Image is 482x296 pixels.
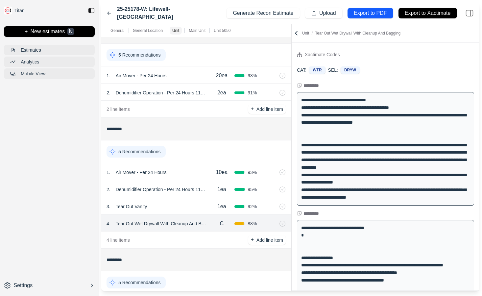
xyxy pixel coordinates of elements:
button: Export to PDF [348,8,393,18]
span: 93 % [248,169,257,176]
p: General [110,28,125,33]
p: Dehumidifier Operation - Per 24 Hours 110-159 Ppd [113,88,209,97]
img: right-panel.svg [462,6,477,20]
button: Mobile View [4,68,95,79]
p: + [251,236,254,244]
p: 2ea [217,89,226,97]
p: 4 . [107,220,110,227]
p: Titan [14,8,25,13]
span: 95 % [248,186,257,193]
p: 20ea [216,72,228,80]
div: WTR [309,66,325,74]
div: N [67,28,74,36]
span: 91 % [248,89,257,96]
button: +Add line item [248,105,286,114]
div: DRYW [341,66,360,74]
p: + [251,105,254,113]
label: 25-25178-W: Lifewell- [GEOGRAPHIC_DATA] [117,5,227,21]
p: 2 line items [107,106,130,112]
p: Main Unit [189,28,205,33]
p: 10ea [216,168,228,176]
button: +New estimatesN [4,26,95,37]
p: 1 . [107,169,110,176]
span: 93 % [248,72,257,79]
p: Generate Recon Estimate [233,10,293,17]
p: SEL: [328,67,338,73]
p: Air Mover - Per 24 Hours [113,168,169,177]
p: 1 . [107,72,110,79]
p: Settings [13,282,33,289]
p: Unit 5050 [214,28,230,33]
p: C [220,220,224,228]
button: Generate Recon Estimate [227,8,300,18]
button: Analytics [4,57,95,67]
p: 3 . [107,203,110,210]
span: 92 % [248,203,257,210]
p: Add line item [256,237,283,243]
p: Dehumidifier Operation - Per 24 Hours 110-159 Ppd [113,185,209,194]
p: 4 line items [107,237,130,243]
p: Air Mover - Per 24 Hours [113,71,169,80]
p: Unit [172,28,179,33]
p: Unit [302,31,400,36]
button: Estimates [4,45,95,55]
img: toggle sidebar [88,7,95,14]
button: Export to Xactimate [398,8,457,18]
p: 2 . [107,89,110,96]
p: New estimates [30,28,65,36]
p: 1ea [217,185,226,193]
span: / [309,31,315,36]
div: Xactimate Codes [305,51,340,59]
p: Analytics [21,59,39,65]
p: Estimates [21,47,41,53]
p: 5 Recommendations [118,52,160,58]
p: General Location [133,28,163,33]
p: 2 . [107,186,110,193]
p: Add line item [256,106,283,112]
p: CAT: [297,67,306,73]
p: Tear Out Vanity [113,202,150,211]
span: 88 % [248,220,257,227]
p: Mobile View [21,70,45,77]
p: 5 Recommendations [118,279,160,286]
button: +Add line item [248,235,286,245]
p: Tear Out Wet Drywall With Cleanup And Bagging [113,219,209,228]
p: Export to Xactimate [405,10,451,17]
p: + [25,28,28,36]
p: Export to PDF [354,10,387,17]
span: Tear Out Wet Drywall With Cleanup And Bagging [315,31,400,36]
p: 1ea [217,203,226,210]
p: Upload [319,10,336,17]
p: 5 Recommendations [118,148,160,155]
button: Upload [305,8,342,18]
img: sidebar [4,7,12,14]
